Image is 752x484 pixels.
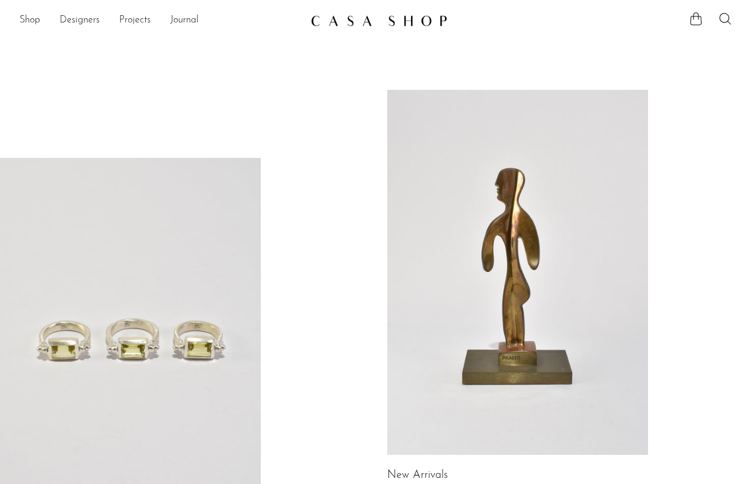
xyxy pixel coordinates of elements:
[19,10,301,31] nav: Desktop navigation
[19,13,40,29] a: Shop
[119,13,151,29] a: Projects
[19,10,301,31] ul: NEW HEADER MENU
[170,13,199,29] a: Journal
[60,13,100,29] a: Designers
[387,470,448,481] a: New Arrivals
